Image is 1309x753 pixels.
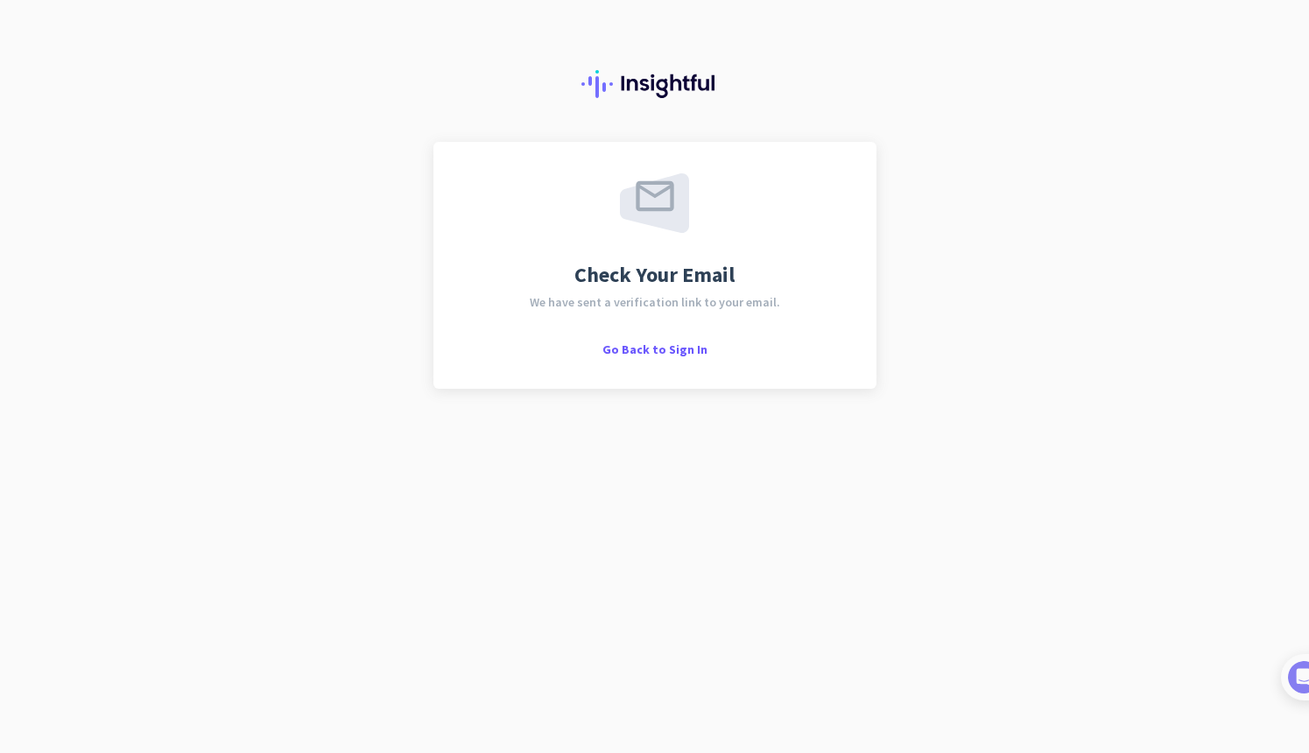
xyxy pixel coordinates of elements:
[530,296,780,308] span: We have sent a verification link to your email.
[581,70,728,98] img: Insightful
[602,341,707,357] span: Go Back to Sign In
[620,173,689,233] img: email-sent
[574,264,735,285] span: Check Your Email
